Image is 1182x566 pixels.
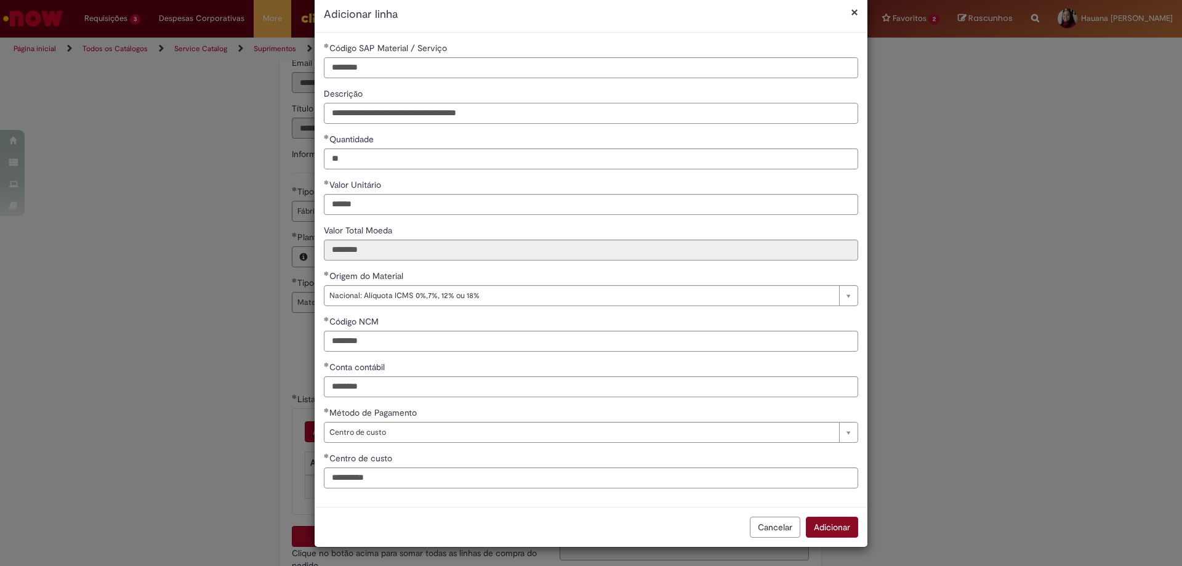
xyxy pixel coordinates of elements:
input: Quantidade [324,148,858,169]
input: Centro de custo [324,467,858,488]
span: Código NCM [329,316,381,327]
h2: Adicionar linha [324,7,858,23]
button: Fechar modal [851,6,858,18]
input: Valor Total Moeda [324,240,858,261]
input: Conta contábil [324,376,858,397]
input: Código SAP Material / Serviço [324,57,858,78]
span: Obrigatório Preenchido [324,408,329,413]
span: Centro de custo [329,453,395,464]
span: Valor Unitário [329,179,384,190]
span: Nacional: Alíquota ICMS 0%,7%, 12% ou 18% [329,286,833,305]
span: Obrigatório Preenchido [324,134,329,139]
input: Descrição [324,103,858,124]
span: Obrigatório Preenchido [324,43,329,48]
span: Método de Pagamento [329,407,419,418]
span: Obrigatório Preenchido [324,362,329,367]
span: Somente leitura - Valor Total Moeda [324,225,395,236]
button: Cancelar [750,517,800,538]
span: Código SAP Material / Serviço [329,42,449,54]
button: Adicionar [806,517,858,538]
span: Centro de custo [329,422,833,442]
span: Obrigatório Preenchido [324,271,329,276]
span: Obrigatório Preenchido [324,453,329,458]
span: Origem do Material [329,270,406,281]
input: Código NCM [324,331,858,352]
span: Quantidade [329,134,376,145]
span: Obrigatório Preenchido [324,180,329,185]
span: Descrição [324,88,365,99]
span: Obrigatório Preenchido [324,317,329,321]
input: Valor Unitário [324,194,858,215]
span: Conta contábil [329,362,387,373]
